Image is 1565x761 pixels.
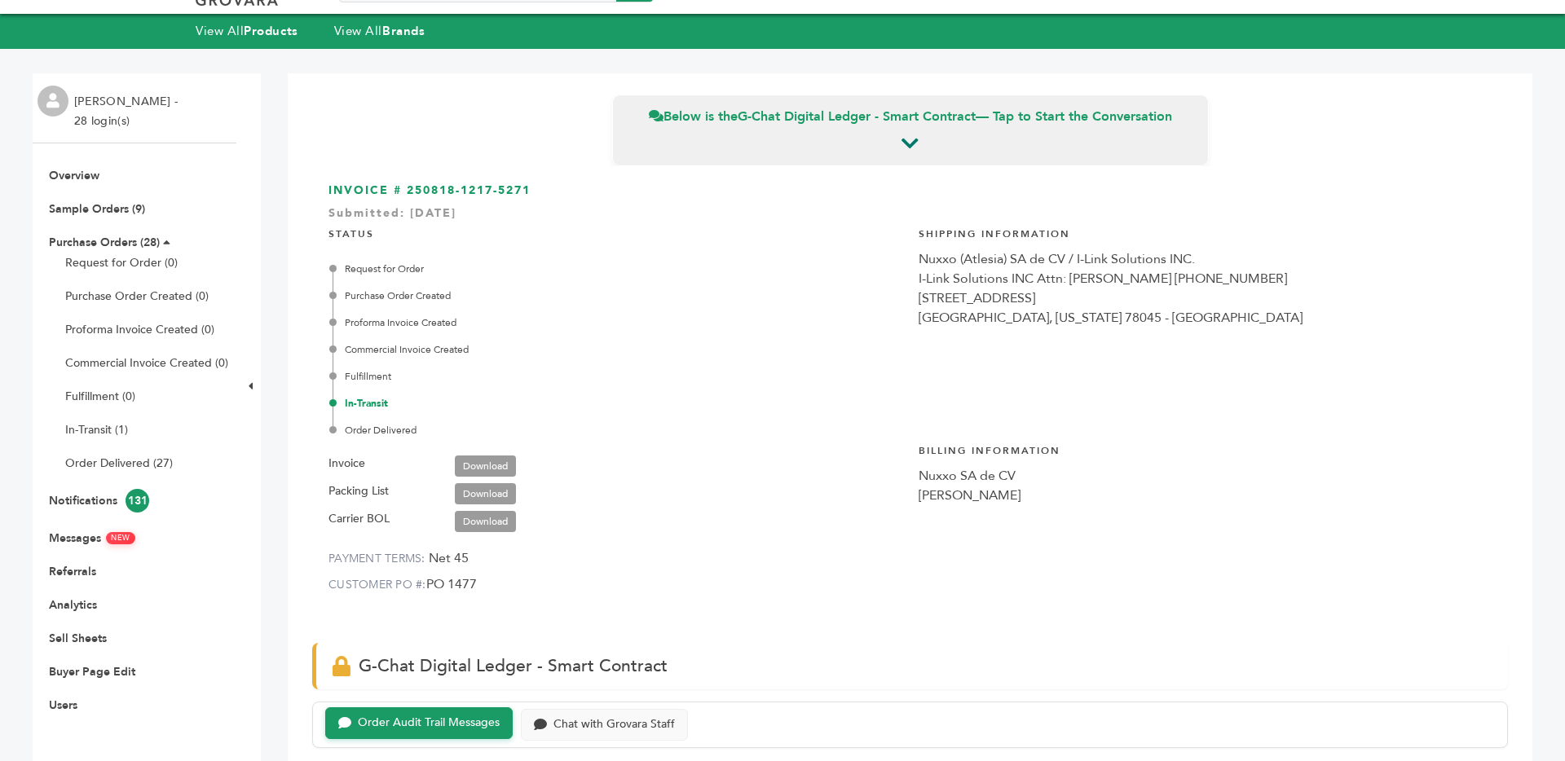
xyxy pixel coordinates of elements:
label: PAYMENT TERMS: [328,551,425,566]
a: In-Transit (1) [65,422,128,438]
a: Sell Sheets [49,631,107,646]
span: Below is the — Tap to Start the Conversation [649,108,1172,125]
a: Users [49,697,77,713]
strong: Products [244,23,298,39]
div: Chat with Grovara Staff [553,718,675,732]
h4: STATUS [328,215,902,249]
div: I-Link Solutions INC Attn: [PERSON_NAME] [PHONE_NUMBER] [919,269,1492,288]
a: Download [455,483,516,504]
div: Order Delivered [333,423,902,438]
div: Purchase Order Created [333,288,902,303]
div: [GEOGRAPHIC_DATA], [US_STATE] 78045 - [GEOGRAPHIC_DATA] [919,308,1492,328]
a: Notifications131 [49,493,149,508]
label: CUSTOMER PO #: [328,577,426,592]
span: NEW [106,532,135,544]
div: Fulfillment [333,369,902,384]
a: Purchase Order Created (0) [65,288,209,304]
h4: Billing Information [919,432,1492,466]
label: Invoice [328,454,365,473]
a: Request for Order (0) [65,255,178,271]
div: Proforma Invoice Created [333,315,902,330]
li: [PERSON_NAME] - 28 login(s) [74,92,182,131]
strong: Brands [382,23,425,39]
a: Proforma Invoice Created (0) [65,322,214,337]
div: Order Audit Trail Messages [358,716,500,730]
span: PO 1477 [426,575,477,593]
h3: INVOICE # 250818-1217-5271 [328,183,1492,199]
a: MessagesNEW [49,530,135,546]
h4: Shipping Information [919,215,1492,249]
a: Analytics [49,597,97,613]
a: Referrals [49,564,96,579]
span: G-Chat Digital Ledger - Smart Contract [359,654,668,678]
a: Overview [49,168,99,183]
a: Download [455,511,516,532]
a: Fulfillment (0) [65,389,135,404]
a: Order Delivered (27) [65,455,173,471]
div: [STREET_ADDRESS] [919,288,1492,308]
a: View AllProducts [196,23,298,39]
div: Nuxxo (Atlesia) SA de CV / I-Link Solutions INC. [919,249,1492,269]
span: Net 45 [429,549,469,567]
a: Commercial Invoice Created (0) [65,355,228,371]
a: Buyer Page Edit [49,664,135,680]
span: 131 [126,489,149,512]
div: In-Transit [333,396,902,411]
label: Packing List [328,482,389,501]
div: [PERSON_NAME] [919,486,1492,505]
a: Sample Orders (9) [49,201,145,217]
a: Purchase Orders (28) [49,235,160,250]
a: Download [455,455,516,477]
div: Request for Order [333,262,902,276]
div: Submitted: [DATE] [328,205,1492,230]
div: Commercial Invoice Created [333,342,902,357]
label: Carrier BOL [328,509,390,529]
strong: G-Chat Digital Ledger - Smart Contract [738,108,976,125]
div: Nuxxo SA de CV [919,466,1492,486]
img: profile.png [37,86,68,117]
a: View AllBrands [334,23,425,39]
